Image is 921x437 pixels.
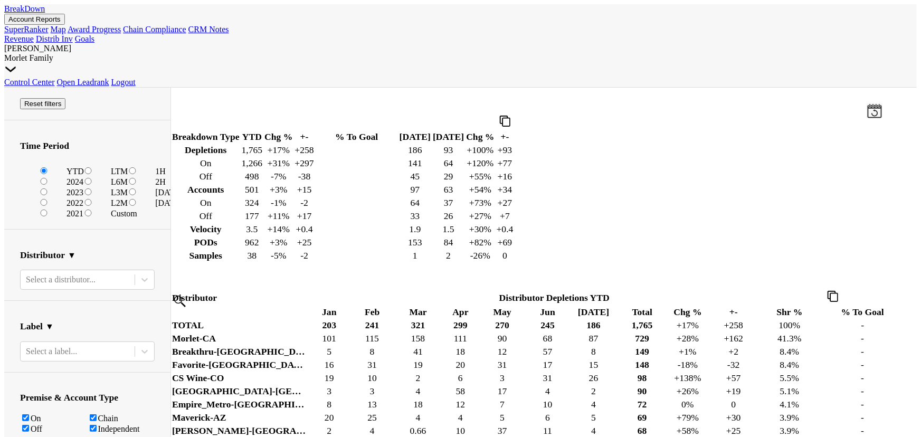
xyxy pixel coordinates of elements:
[350,399,394,410] div: 13
[172,332,309,345] th: Morlet-CA
[466,250,495,262] td: -26 %
[525,319,570,331] th: 245
[617,372,667,384] th: 97.833
[760,385,819,397] td: 5.1%
[669,346,707,358] td: +1 %
[4,4,45,13] a: BreakDown
[264,210,293,222] td: +11 %
[617,346,667,358] th: 149.089
[399,157,431,169] td: 141
[350,412,395,424] td: 24.832
[294,236,314,249] td: +25
[617,412,667,424] th: 68.667
[432,223,464,235] td: 1.5
[294,250,314,262] td: -2
[310,346,349,358] td: 4.666
[526,412,569,423] div: 6
[496,157,514,169] td: +77
[820,359,905,371] td: -
[820,372,905,384] td: -
[618,346,667,357] div: 149
[481,412,524,423] div: 5
[396,412,440,423] div: 4
[241,144,263,156] td: 1,765
[525,359,570,371] td: 17
[572,346,615,357] div: 8
[571,385,616,397] td: 1.667
[241,223,263,235] td: 3.5
[760,306,819,318] th: Shr %: activate to sort column ascending
[98,424,140,433] label: Independent
[481,359,524,370] div: 31
[350,373,394,384] div: 10
[396,306,441,318] th: Mar: activate to sort column ascending
[442,359,480,371] td: 19.582
[396,399,440,410] div: 18
[618,333,667,344] div: 729
[396,346,440,357] div: 41
[4,34,34,43] a: Revenue
[760,372,819,384] td: 5.5%
[350,398,395,411] td: 13
[399,197,431,209] td: 64
[396,398,441,411] td: 18
[396,319,441,331] th: 321
[432,144,464,156] td: 93
[4,14,65,25] button: Account Reports
[867,103,882,118] img: last_updated_date
[310,373,348,384] div: 19
[399,223,431,235] td: 1.9
[20,392,155,403] h3: Premise & Account Type
[4,78,55,87] a: Control Center
[617,306,667,318] th: Total: activate to sort column ascending
[51,25,66,34] a: Map
[526,333,569,344] div: 68
[4,78,917,87] div: Dropdown Menu
[466,131,495,143] th: Chg %
[571,372,616,384] td: 26.334
[442,346,480,358] td: 18.167
[20,250,65,261] h3: Distributor
[617,385,667,397] th: 90.002
[111,78,136,87] a: Logout
[442,425,480,437] td: 10.34
[571,319,616,331] th: 186
[172,292,217,303] span: Distributor
[526,373,569,384] div: 31
[571,332,616,345] td: 87
[155,188,183,197] label: [DATE]
[172,223,240,235] th: Velocity
[241,197,263,209] td: 324
[500,116,510,127] img: Copy to clipboard
[98,414,118,423] label: Chain
[432,170,464,183] td: 29
[350,386,394,397] div: 3
[525,398,570,411] td: 10
[241,170,263,183] td: 498
[617,359,667,371] th: 147.996
[669,412,707,424] td: +79 %
[310,359,348,370] div: 16
[396,333,440,344] div: 158
[820,319,905,331] td: -
[442,412,480,424] td: 4
[350,333,394,344] div: 115
[294,210,314,222] td: +17
[571,306,616,318] th: Jul: activate to sort column ascending
[20,140,155,151] h3: Time Period
[618,399,667,410] div: 72
[525,332,570,345] td: 68
[294,197,314,209] td: -2
[310,399,348,410] div: 8
[481,373,524,384] div: 3
[310,346,348,357] div: 5
[172,346,309,358] th: Breakthru-[GEOGRAPHIC_DATA]
[172,319,309,331] th: TOTAL
[172,210,240,222] th: Off
[669,372,707,384] td: +138 %
[310,319,349,331] th: 203
[396,346,441,358] td: 40.667
[155,167,166,176] label: 1H
[526,399,569,410] div: 10
[396,385,441,397] td: 3.834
